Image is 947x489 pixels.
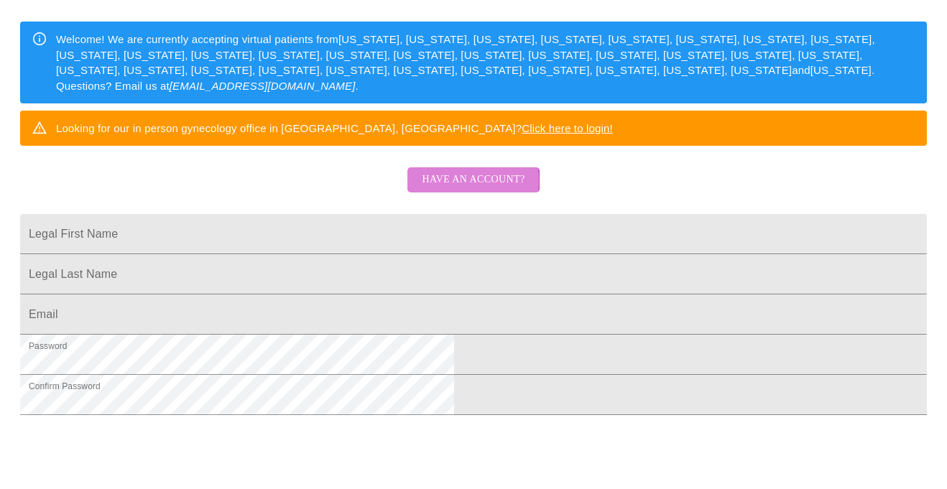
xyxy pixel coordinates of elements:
div: Welcome! We are currently accepting virtual patients from [US_STATE], [US_STATE], [US_STATE], [US... [56,26,915,99]
a: Click here to login! [522,122,613,134]
span: Have an account? [422,171,525,189]
iframe: reCAPTCHA [20,422,239,478]
div: Looking for our in person gynecology office in [GEOGRAPHIC_DATA], [GEOGRAPHIC_DATA]? [56,115,613,141]
button: Have an account? [407,167,539,192]
a: Have an account? [404,183,542,195]
em: [EMAIL_ADDRESS][DOMAIN_NAME] [170,80,356,92]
